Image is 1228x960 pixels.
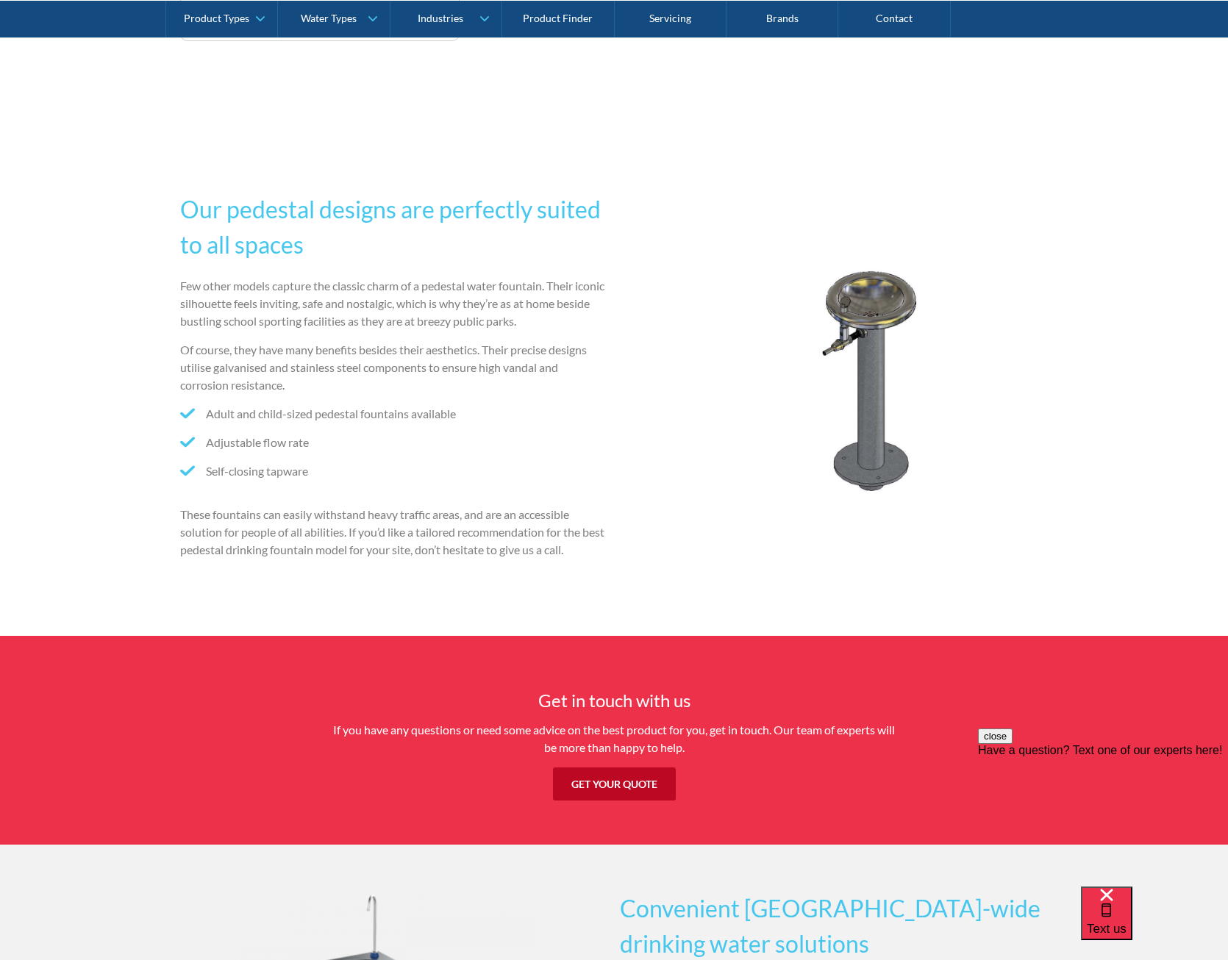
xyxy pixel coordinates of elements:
[1081,886,1228,960] iframe: podium webchat widget bubble
[180,192,608,262] h2: Our pedestal designs are perfectly suited to all spaces
[553,767,676,800] a: Get your quote
[978,728,1228,905] iframe: podium webchat widget prompt
[418,12,463,24] div: Industries
[180,462,608,480] li: Self-closing tapware
[327,721,901,756] p: If you have any questions or need some advice on the best product for you, get in touch. Our team...
[301,12,357,24] div: Water Types
[180,277,608,330] p: Few other models capture the classic charm of a pedestal water fountain. Their iconic silhouette ...
[184,12,249,24] div: Product Types
[180,341,608,394] p: Of course, they have many benefits besides their aesthetics. Their precise designs utilise galvan...
[327,687,901,714] h4: Get in touch with us
[180,405,608,423] li: Adult and child-sized pedestal fountains available
[180,506,608,559] p: These fountains can easily withstand heavy traffic areas, and are an accessible solution for peop...
[180,434,608,451] li: Adjustable flow rate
